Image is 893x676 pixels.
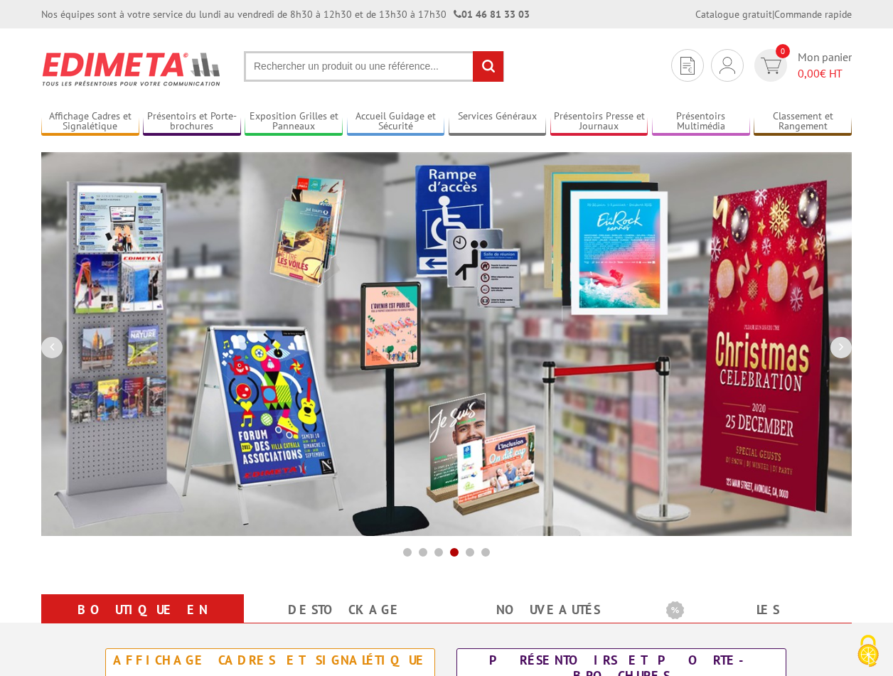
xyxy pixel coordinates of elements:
[776,44,790,58] span: 0
[58,597,227,648] a: Boutique en ligne
[41,43,223,95] img: Présentoir, panneau, stand - Edimeta - PLV, affichage, mobilier bureau, entreprise
[652,110,750,134] a: Présentoirs Multimédia
[464,597,632,623] a: nouveautés
[449,110,547,134] a: Services Généraux
[143,110,241,134] a: Présentoirs et Porte-brochures
[454,8,530,21] strong: 01 46 81 33 03
[751,49,852,82] a: devis rapide 0 Mon panier 0,00€ HT
[473,51,503,82] input: rechercher
[666,597,835,648] a: Les promotions
[798,49,852,82] span: Mon panier
[695,7,852,21] div: |
[41,7,530,21] div: Nos équipes sont à votre service du lundi au vendredi de 8h30 à 12h30 et de 13h30 à 17h30
[720,57,735,74] img: devis rapide
[245,110,343,134] a: Exposition Grilles et Panneaux
[761,58,781,74] img: devis rapide
[798,66,820,80] span: 0,00
[41,110,139,134] a: Affichage Cadres et Signalétique
[550,110,648,134] a: Présentoirs Presse et Journaux
[754,110,852,134] a: Classement et Rangement
[843,628,893,676] button: Cookies (fenêtre modale)
[774,8,852,21] a: Commande rapide
[261,597,429,623] a: Destockage
[680,57,695,75] img: devis rapide
[666,597,844,626] b: Les promotions
[798,65,852,82] span: € HT
[347,110,445,134] a: Accueil Guidage et Sécurité
[109,653,431,668] div: Affichage Cadres et Signalétique
[244,51,504,82] input: Rechercher un produit ou une référence...
[695,8,772,21] a: Catalogue gratuit
[850,633,886,669] img: Cookies (fenêtre modale)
